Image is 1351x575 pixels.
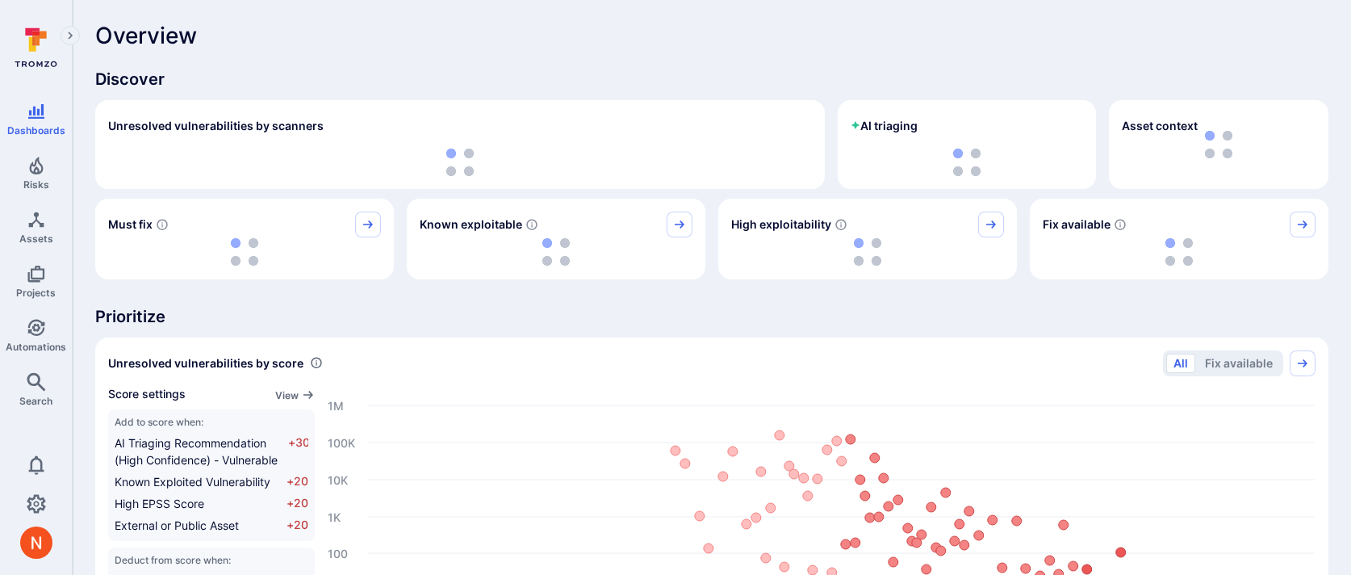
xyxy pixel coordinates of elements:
text: 10K [328,472,348,486]
svg: Vulnerabilities with fix available [1114,218,1127,231]
div: Neeren Patki [20,527,52,559]
span: Score settings [108,386,186,403]
span: Must fix [108,216,153,233]
div: loading spinner [108,237,381,267]
img: Loading... [1165,238,1193,266]
div: High exploitability [718,199,1017,279]
text: 100K [328,435,355,449]
span: High exploitability [731,216,831,233]
button: Expand navigation menu [61,26,80,45]
svg: Confirmed exploitable by KEV [525,218,538,231]
img: Loading... [231,238,258,266]
span: External or Public Asset [115,518,239,532]
span: Projects [16,287,56,299]
span: Risks [23,178,49,191]
img: ACg8ocIprwjrgDQnDsNSk9Ghn5p5-B8DpAKWoJ5Gi9syOE4K59tr4Q=s96-c [20,527,52,559]
img: Loading... [542,238,570,266]
span: Prioritize [95,305,1328,328]
a: View [275,386,315,403]
span: Deduct from score when: [115,554,308,566]
div: loading spinner [108,149,812,176]
span: Asset context [1122,118,1198,134]
img: Loading... [446,149,474,176]
button: Fix available [1198,354,1280,373]
span: Known Exploited Vulnerability [115,475,270,489]
span: +20 [287,473,308,490]
span: Automations [6,341,66,353]
span: +30 [288,434,308,468]
h2: AI triaging [851,118,918,134]
div: loading spinner [420,237,692,267]
span: AI Triaging Recommendation (High Confidence) - Vulnerable [115,436,278,467]
span: Dashboards [7,124,65,136]
div: Fix available [1030,199,1328,279]
span: Unresolved vulnerabilities by score [108,355,303,371]
img: Loading... [953,149,981,176]
img: Loading... [854,238,881,266]
text: 100 [328,546,348,560]
text: 1M [328,398,344,412]
text: 1K [328,510,341,523]
span: Search [19,395,52,407]
svg: EPSS score ≥ 0.7 [834,218,847,231]
div: loading spinner [1043,237,1315,267]
span: High EPSS Score [115,497,204,510]
div: loading spinner [851,149,1083,176]
div: Must fix [95,199,394,279]
i: Expand navigation menu [65,29,76,43]
span: Assets [19,233,53,245]
button: View [275,389,315,401]
button: All [1166,354,1195,373]
span: Add to score when: [115,416,308,428]
span: Discover [95,68,1328,90]
div: loading spinner [731,237,1004,267]
svg: Risk score >=40 , missed SLA [156,218,169,231]
h2: Unresolved vulnerabilities by scanners [108,118,324,134]
span: Overview [95,23,197,48]
span: Fix available [1043,216,1110,233]
div: Number of vulnerabilities in status 'Open' 'Triaged' and 'In process' grouped by score [310,355,323,371]
span: +20 [287,495,308,512]
div: Known exploitable [407,199,705,279]
span: Known exploitable [420,216,522,233]
span: +20 [287,517,308,534]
